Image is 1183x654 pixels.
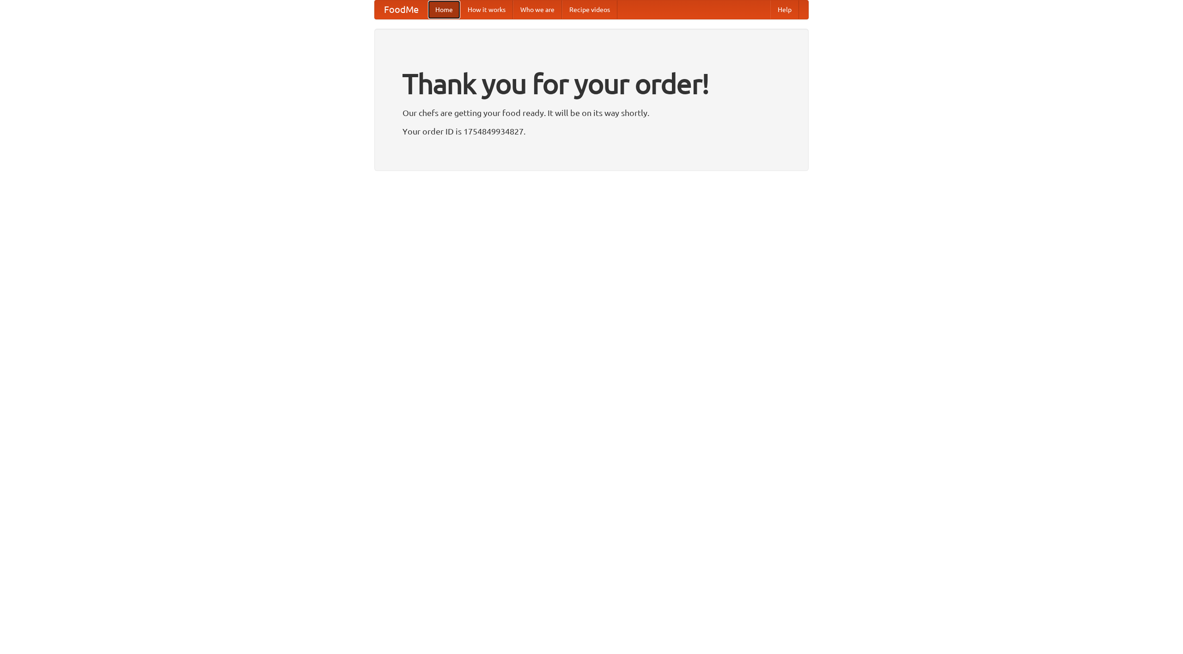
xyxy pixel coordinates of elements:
[770,0,799,19] a: Help
[428,0,460,19] a: Home
[513,0,562,19] a: Who we are
[375,0,428,19] a: FoodMe
[562,0,617,19] a: Recipe videos
[402,106,781,120] p: Our chefs are getting your food ready. It will be on its way shortly.
[460,0,513,19] a: How it works
[402,61,781,106] h1: Thank you for your order!
[402,124,781,138] p: Your order ID is 1754849934827.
